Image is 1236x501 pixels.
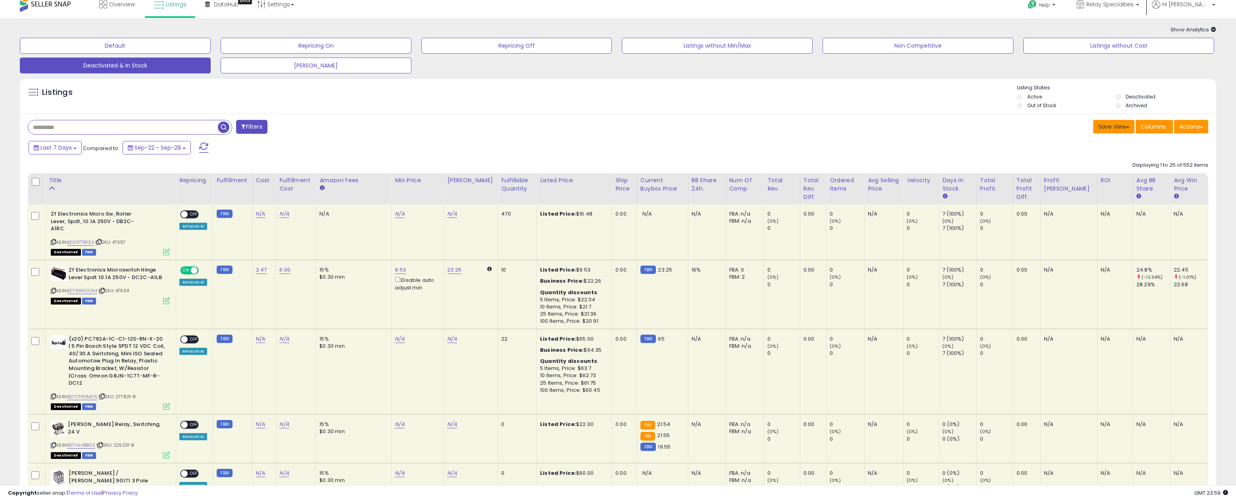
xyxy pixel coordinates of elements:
[1162,0,1210,8] span: Hi [PERSON_NAME]
[942,176,973,193] div: Days In Stock
[179,433,207,440] div: Amazon AI
[51,335,170,409] div: ASIN:
[767,176,796,193] div: Total Rev.
[1044,210,1091,218] div: N/A
[1141,123,1166,131] span: Columns
[980,218,991,224] small: (0%)
[540,347,606,354] div: $64.35
[907,335,939,343] div: 0
[980,225,1013,232] div: 0
[319,343,385,350] div: $0.30 min
[319,176,388,185] div: Amazon Fees
[907,274,918,280] small: (0%)
[1044,421,1091,428] div: N/A
[615,421,631,428] div: 0.00
[1136,266,1170,274] div: 24.8%
[907,421,939,428] div: 0
[123,141,191,154] button: Sep-22 - Sep-28
[319,421,385,428] div: 15%
[1027,102,1056,109] label: Out of Stock
[540,420,576,428] b: Listed Price:
[980,343,991,349] small: (0%)
[803,210,820,218] div: 0.00
[980,350,1013,357] div: 0
[51,249,81,256] span: All listings that are unavailable for purchase on Amazon for any reason other than out-of-stock
[1101,176,1130,185] div: ROI
[67,393,97,400] a: B07CT6GMZ6
[830,210,864,218] div: 0
[198,267,210,274] span: OFF
[767,421,800,428] div: 0
[135,144,181,152] span: Sep-22 - Sep-28
[907,350,939,357] div: 0
[68,421,164,437] b: [PERSON_NAME] Relay, Switching, 24 V
[179,279,207,286] div: Amazon AI
[1039,2,1050,8] span: Help
[540,210,576,218] b: Listed Price:
[830,176,861,193] div: Ordered Items
[279,266,290,274] a: 6.00
[82,298,96,304] span: FBM
[256,176,273,185] div: Cost
[69,266,165,283] b: Zf Electronics Microswitch Hinge Lever Spdt 10.1A 250V - DC2C-A1LB
[830,225,864,232] div: 0
[447,176,494,185] div: [PERSON_NAME]
[830,343,841,349] small: (0%)
[1126,93,1155,100] label: Deactivated
[51,335,67,349] img: 31z4hbEsL5L._SL40_.jpg
[657,432,670,439] span: 21.55
[830,335,864,343] div: 0
[540,310,606,318] div: 25 Items, Price: $21.36
[540,380,606,387] div: 25 Items, Price: $61.75
[1136,176,1167,193] div: Avg BB Share
[767,274,779,280] small: (0%)
[447,210,457,218] a: N/A
[729,470,758,477] div: FBA: n/a
[1101,335,1127,343] div: N/A
[1179,274,1196,280] small: (-1.01%)
[447,335,457,343] a: N/A
[830,281,864,288] div: 0
[96,442,134,448] span: | SKU: 225231-B
[1174,176,1205,193] div: Avg Win Price
[501,421,531,428] div: 0
[319,274,385,281] div: $0.30 min
[1017,266,1034,274] div: 0.00
[830,435,864,443] div: 0
[67,287,97,294] a: B07696CCN4
[51,452,81,459] span: All listings that are unavailable for purchase on Amazon for any reason other than out-of-stock
[1126,102,1147,109] label: Archived
[217,210,232,218] small: FBM
[640,432,655,441] small: FBA
[540,289,606,296] div: :
[830,421,864,428] div: 0
[729,421,758,428] div: FBA: n/a
[279,176,313,193] div: Fulfillment Cost
[907,210,939,218] div: 0
[103,489,138,497] a: Privacy Policy
[395,335,404,343] a: N/A
[67,442,95,449] a: B07HLVB8GZ
[179,176,210,185] div: Repricing
[51,470,67,486] img: 41SLaWk+VpL._SL40_.jpg
[1017,210,1034,218] div: 0.00
[657,420,670,428] span: 21.54
[640,266,656,274] small: FBM
[942,193,947,200] small: Days In Stock.
[51,210,147,235] b: Zf Electronics Micro Sw, Roller Lever, Spdt, 10.1A 250V - DB2C-A1RC
[907,266,939,274] div: 0
[1101,210,1127,218] div: N/A
[868,335,897,343] div: N/A
[395,420,404,428] a: N/A
[942,281,976,288] div: 7 (100%)
[82,249,96,256] span: FBM
[1174,120,1208,133] button: Actions
[1017,335,1034,343] div: 0.00
[615,335,631,343] div: 0.00
[767,281,800,288] div: 0
[729,218,758,225] div: FBM: n/a
[640,176,685,193] div: Current Buybox Price
[692,176,723,193] div: BB Share 24h.
[1136,335,1164,343] div: N/A
[642,210,652,218] span: N/A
